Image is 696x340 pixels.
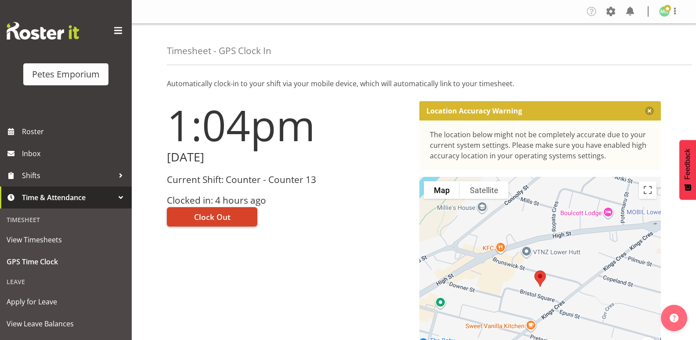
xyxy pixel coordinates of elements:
span: GPS Time Clock [7,255,125,268]
span: View Leave Balances [7,317,125,330]
span: Inbox [22,147,127,160]
span: Time & Attendance [22,191,114,204]
button: Toggle fullscreen view [639,181,656,199]
p: Location Accuracy Warning [426,106,522,115]
div: The location below might not be completely accurate due to your current system settings. Please m... [430,129,651,161]
a: GPS Time Clock [2,251,130,273]
span: View Timesheets [7,233,125,246]
button: Close message [645,106,654,115]
img: melanie-richardson713.jpg [659,6,670,17]
button: Clock Out [167,207,257,227]
span: Shifts [22,169,114,182]
div: Timesheet [2,211,130,229]
span: Roster [22,125,127,138]
h2: [DATE] [167,150,409,164]
div: Petes Emporium [32,68,100,81]
button: Show satellite imagery [460,181,508,199]
span: Clock Out [194,211,231,223]
span: Apply for Leave [7,295,125,308]
button: Feedback - Show survey [679,140,696,200]
img: Rosterit website logo [7,22,79,40]
span: Feedback [684,149,692,179]
h3: Current Shift: Counter - Counter 13 [167,175,409,185]
h1: 1:04pm [167,101,409,149]
h3: Clocked in: 4 hours ago [167,195,409,205]
h4: Timesheet - GPS Clock In [167,46,271,56]
button: Show street map [424,181,460,199]
p: Automatically clock-in to your shift via your mobile device, which will automatically link to you... [167,78,661,89]
img: help-xxl-2.png [670,314,678,322]
div: Leave [2,273,130,291]
a: Apply for Leave [2,291,130,313]
a: View Leave Balances [2,313,130,335]
a: View Timesheets [2,229,130,251]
